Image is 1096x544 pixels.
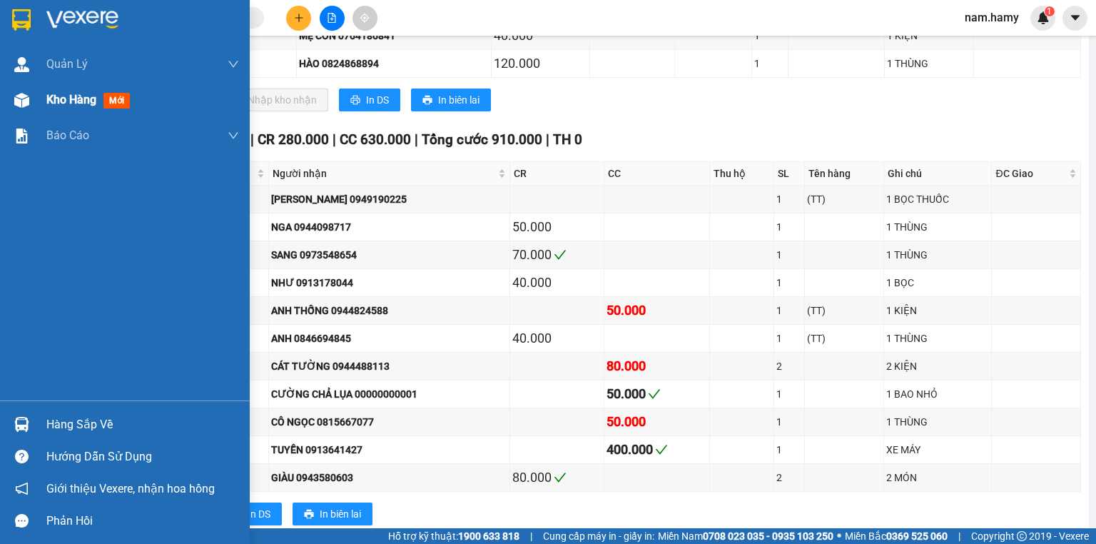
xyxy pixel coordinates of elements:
[271,470,507,485] div: GIÀU 0943580603
[273,166,495,181] span: Người nhận
[837,533,841,539] span: ⚪️
[512,245,602,265] div: 70.000
[103,93,130,109] span: mới
[776,358,802,374] div: 2
[887,56,971,71] div: 1 THÙNG
[294,13,304,23] span: plus
[754,28,786,44] div: 1
[458,530,519,542] strong: 1900 633 818
[776,191,802,207] div: 1
[512,217,602,237] div: 50.000
[46,55,88,73] span: Quản Lý
[1045,6,1055,16] sup: 1
[607,412,707,432] div: 50.000
[958,528,960,544] span: |
[271,275,507,291] div: NHƯ 0913178044
[607,356,707,376] div: 80.000
[543,528,654,544] span: Cung cấp máy in - giấy in:
[46,414,239,435] div: Hàng sắp về
[360,13,370,23] span: aim
[327,13,337,23] span: file-add
[352,6,377,31] button: aim
[553,131,582,148] span: TH 0
[12,9,31,31] img: logo-vxr
[271,386,507,402] div: CƯỜNG CHẢ LỤA 00000000001
[776,386,802,402] div: 1
[807,303,882,318] div: (TT)
[422,131,542,148] span: Tổng cước 910.000
[250,131,254,148] span: |
[776,275,802,291] div: 1
[886,442,989,458] div: XE MÁY
[271,303,507,318] div: ANH THỐNG 0944824588
[1047,6,1052,16] span: 1
[655,443,668,456] span: check
[774,162,805,186] th: SL
[658,528,833,544] span: Miền Nam
[776,470,802,485] div: 2
[248,506,270,522] span: In DS
[299,56,489,71] div: HÀO 0824868894
[82,52,93,64] span: phone
[82,34,93,46] span: environment
[776,442,802,458] div: 1
[15,450,29,463] span: question-circle
[228,59,239,70] span: down
[286,6,311,31] button: plus
[6,31,272,49] li: 995 [PERSON_NAME]
[604,162,710,186] th: CC
[554,471,567,484] span: check
[46,126,89,144] span: Báo cáo
[886,530,948,542] strong: 0369 525 060
[512,468,602,488] div: 80.000
[886,470,989,485] div: 2 MÓN
[776,331,802,346] div: 1
[411,89,491,111] button: printerIn biên lai
[14,93,29,108] img: warehouse-icon
[886,303,989,318] div: 1 KIỆN
[271,331,507,346] div: ANH 0846694845
[271,358,507,374] div: CÁT TƯỜNG 0944488113
[754,56,786,71] div: 1
[299,28,489,44] div: MẸ CON 0764186841
[271,219,507,235] div: NGA 0944098717
[82,9,190,27] b: Nhà Xe Hà My
[546,131,549,148] span: |
[6,89,198,113] b: GỬI : Bến Xe Bạc Liêu
[845,528,948,544] span: Miền Bắc
[293,503,372,525] button: printerIn biên lai
[776,219,802,235] div: 1
[15,482,29,495] span: notification
[333,131,336,148] span: |
[886,191,989,207] div: 1 BỌC THUỐC
[886,275,989,291] div: 1 BỌC
[340,131,411,148] span: CC 630.000
[388,528,519,544] span: Hỗ trợ kỹ thuật:
[220,503,282,525] button: printerIn DS
[46,446,239,468] div: Hướng dẫn sử dụng
[494,26,587,46] div: 40.000
[807,191,882,207] div: (TT)
[438,92,479,108] span: In biên lai
[1069,11,1082,24] span: caret-down
[512,328,602,348] div: 40.000
[271,442,507,458] div: TUYỀN 0913641427
[648,388,661,401] span: check
[422,95,432,106] span: printer
[304,509,314,520] span: printer
[320,506,361,522] span: In biên lai
[886,247,989,263] div: 1 THÙNG
[886,358,989,374] div: 2 KIỆN
[884,162,992,186] th: Ghi chú
[1062,6,1087,31] button: caret-down
[1037,11,1050,24] img: icon-new-feature
[886,386,989,402] div: 1 BAO NHỎ
[46,510,239,532] div: Phản hồi
[776,303,802,318] div: 1
[6,49,272,67] li: 0946 508 595
[494,54,587,74] div: 120.000
[510,162,604,186] th: CR
[886,414,989,430] div: 1 THÙNG
[46,93,96,106] span: Kho hàng
[14,129,29,143] img: solution-icon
